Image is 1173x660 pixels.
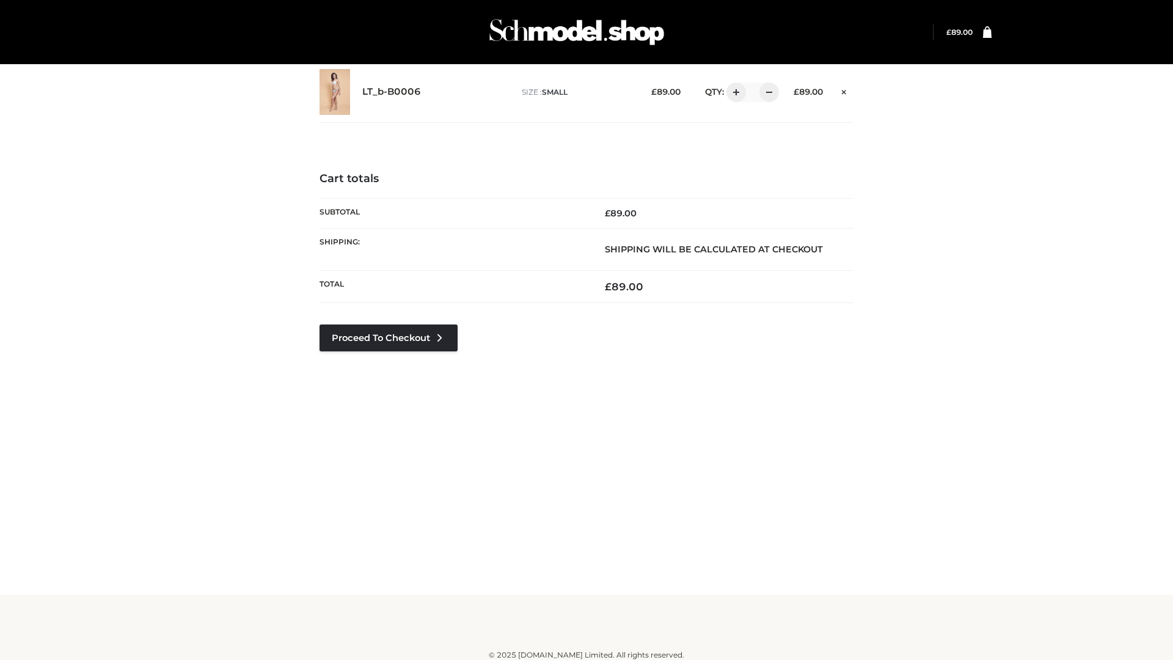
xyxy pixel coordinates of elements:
[651,87,657,97] span: £
[794,87,823,97] bdi: 89.00
[320,271,586,303] th: Total
[605,280,612,293] span: £
[605,244,823,255] strong: Shipping will be calculated at checkout
[605,208,610,219] span: £
[320,228,586,270] th: Shipping:
[362,86,421,98] a: LT_b-B0006
[320,198,586,228] th: Subtotal
[605,208,637,219] bdi: 89.00
[320,172,853,186] h4: Cart totals
[693,82,775,102] div: QTY:
[522,87,632,98] p: size :
[320,69,350,115] img: LT_b-B0006 - SMALL
[946,28,951,37] span: £
[605,280,643,293] bdi: 89.00
[485,8,668,56] img: Schmodel Admin 964
[946,28,973,37] bdi: 89.00
[794,87,799,97] span: £
[542,87,568,97] span: SMALL
[835,82,853,98] a: Remove this item
[320,324,458,351] a: Proceed to Checkout
[651,87,681,97] bdi: 89.00
[946,28,973,37] a: £89.00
